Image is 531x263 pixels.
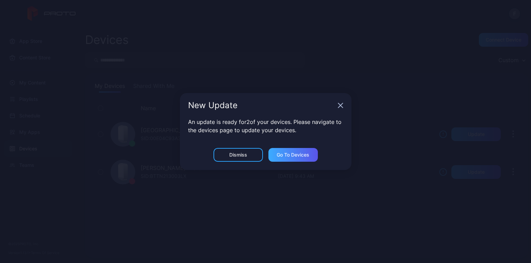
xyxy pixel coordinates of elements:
button: Dismiss [213,148,263,162]
div: New Update [188,101,335,110]
p: An update is ready for 2 of your devices. Please navigate to the devices page to update your devi... [188,118,343,134]
div: Dismiss [229,152,247,158]
button: Go to devices [268,148,318,162]
div: Go to devices [277,152,309,158]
